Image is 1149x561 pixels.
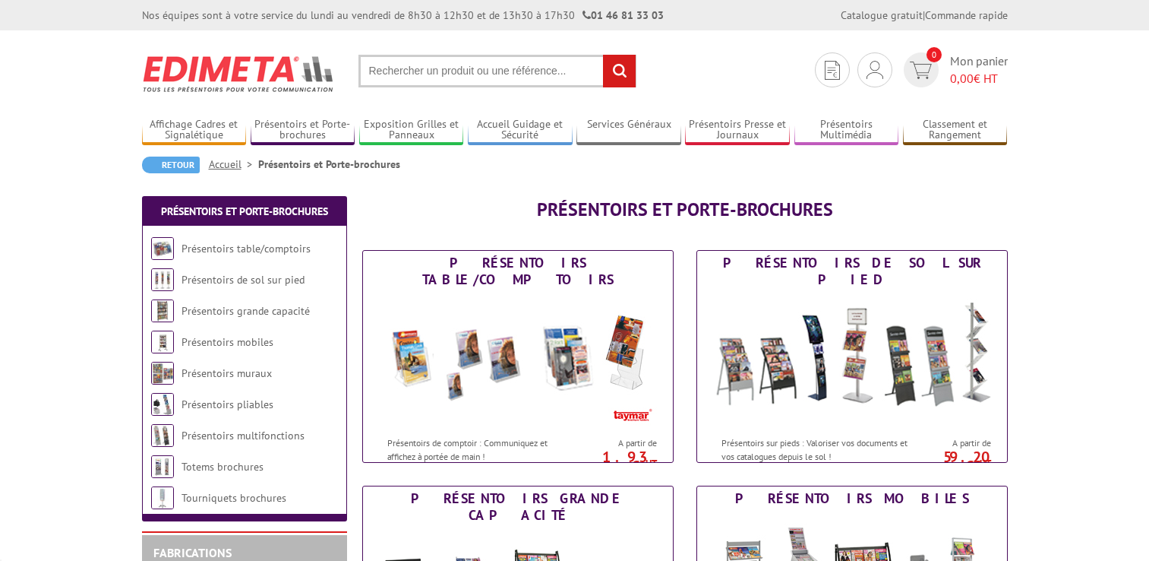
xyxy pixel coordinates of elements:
[579,437,657,449] span: A partir de
[151,237,174,260] img: Présentoirs table/comptoirs
[926,47,942,62] span: 0
[151,362,174,385] img: Présentoirs muraux
[142,46,336,102] img: Edimeta
[712,292,993,429] img: Présentoirs de sol sur pied
[367,490,669,524] div: Présentoirs grande capacité
[468,118,573,143] a: Accueil Guidage et Sécurité
[950,52,1008,87] span: Mon panier
[950,70,1008,87] span: € HT
[151,393,174,416] img: Présentoirs pliables
[182,242,311,255] a: Présentoirs table/comptoirs
[182,398,273,411] a: Présentoirs pliables
[367,255,669,288] div: Présentoirs table/comptoirs
[582,8,664,22] strong: 01 46 81 33 03
[721,436,910,462] p: Présentoirs sur pieds : Valoriser vos documents et vos catalogues depuis le sol !
[142,118,247,143] a: Affichage Cadres et Signalétique
[377,292,658,429] img: Présentoirs table/comptoirs
[866,61,883,79] img: devis rapide
[362,250,674,463] a: Présentoirs table/comptoirs Présentoirs table/comptoirs Présentoirs de comptoir : Communiquez et ...
[794,118,899,143] a: Présentoirs Multimédia
[358,55,636,87] input: Rechercher un produit ou une référence...
[841,8,1008,23] div: |
[903,118,1008,143] a: Classement et Rangement
[701,490,1003,507] div: Présentoirs mobiles
[151,300,174,322] img: Présentoirs grande capacité
[182,335,273,349] a: Présentoirs mobiles
[359,118,464,143] a: Exposition Grilles et Panneaux
[251,118,355,143] a: Présentoirs et Porte-brochures
[900,52,1008,87] a: devis rapide 0 Mon panier 0,00€ HT
[209,157,258,171] a: Accueil
[182,460,264,474] a: Totems brochures
[151,487,174,509] img: Tourniquets brochures
[925,8,1008,22] a: Commande rapide
[182,273,305,287] a: Présentoirs de sol sur pied
[696,250,1008,463] a: Présentoirs de sol sur pied Présentoirs de sol sur pied Présentoirs sur pieds : Valoriser vos doc...
[906,452,991,471] p: 59.20 €
[576,118,681,143] a: Services Généraux
[151,331,174,353] img: Présentoirs mobiles
[142,8,664,23] div: Nos équipes sont à votre service du lundi au vendredi de 8h30 à 12h30 et de 13h30 à 17h30
[980,457,991,470] sup: HT
[825,61,840,80] img: devis rapide
[914,437,991,449] span: A partir de
[950,71,974,86] span: 0,00
[572,452,657,471] p: 1.93 €
[151,268,174,291] img: Présentoirs de sol sur pied
[182,366,272,380] a: Présentoirs muraux
[258,157,400,172] li: Présentoirs et Porte-brochures
[182,491,286,505] a: Tourniquets brochures
[387,436,576,462] p: Présentoirs de comptoir : Communiquez et affichez à portée de main !
[142,157,200,173] a: Retour
[603,55,636,87] input: rechercher
[182,429,305,442] a: Présentoirs multifonctions
[910,62,932,79] img: devis rapide
[685,118,790,143] a: Présentoirs Presse et Journaux
[151,455,174,478] img: Totems brochures
[161,204,328,218] a: Présentoirs et Porte-brochures
[646,457,657,470] sup: HT
[701,255,1003,288] div: Présentoirs de sol sur pied
[151,424,174,447] img: Présentoirs multifonctions
[182,304,310,318] a: Présentoirs grande capacité
[841,8,923,22] a: Catalogue gratuit
[362,200,1008,220] h1: Présentoirs et Porte-brochures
